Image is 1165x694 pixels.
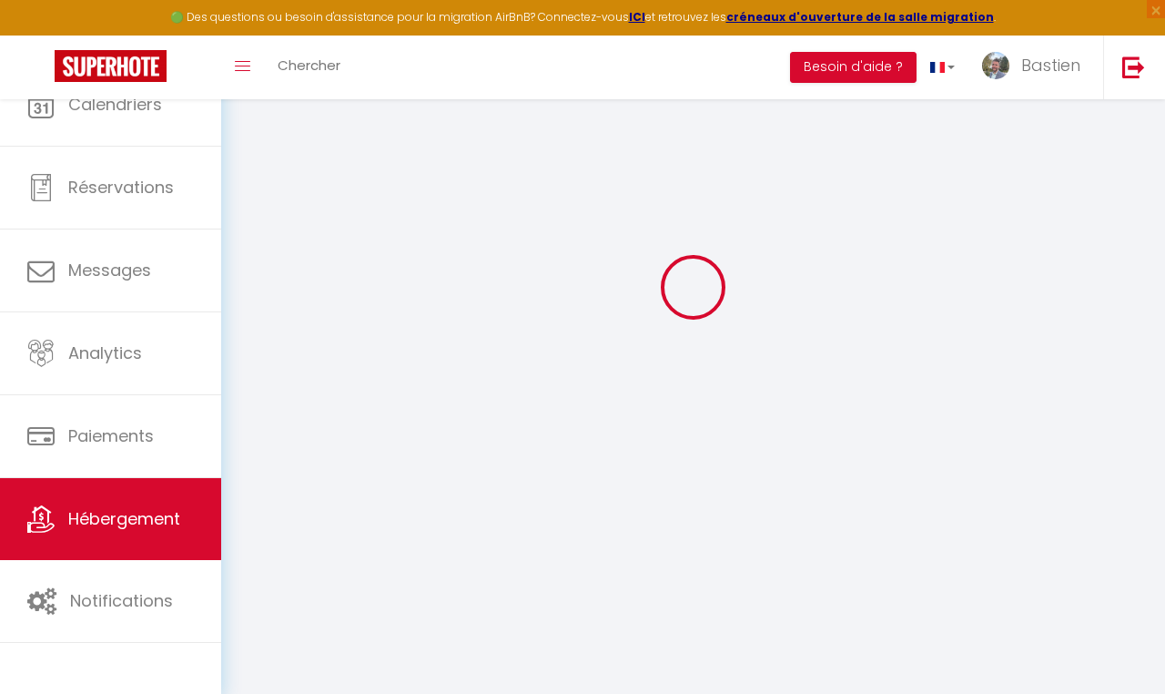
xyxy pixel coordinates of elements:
span: Chercher [278,56,340,75]
img: Super Booking [55,50,167,82]
img: ... [982,52,1009,79]
span: Messages [68,259,151,281]
a: ICI [629,9,645,25]
span: Analytics [68,342,142,364]
span: Réservations [68,176,174,199]
span: Paiements [68,424,154,447]
a: Chercher [264,36,354,99]
button: Ouvrir le widget de chat LiveChat [15,7,69,62]
span: Hébergement [68,507,180,530]
span: Bastien [1021,54,1080,77]
span: Notifications [70,589,173,612]
span: Calendriers [68,93,162,116]
img: logout [1122,56,1145,78]
a: ... Bastien [968,36,1103,99]
a: créneaux d'ouverture de la salle migration [726,9,994,25]
button: Besoin d'aide ? [790,52,917,83]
